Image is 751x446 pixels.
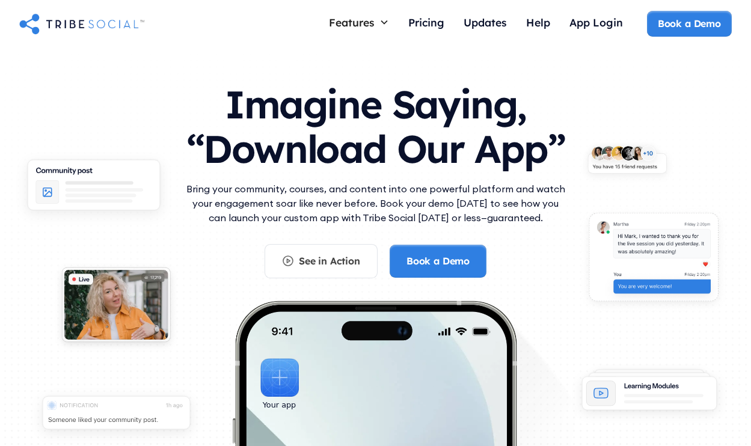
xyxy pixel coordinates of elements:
[19,11,144,35] a: home
[571,363,728,424] img: An illustration of Learning Modules
[560,11,633,37] a: App Login
[183,182,568,225] p: Bring your community, courses, and content into one powerful platform and watch your engagement s...
[183,70,568,177] h1: Imagine Saying, “Download Our App”
[30,387,203,445] img: An illustration of push notification
[329,16,375,29] div: Features
[265,244,378,278] a: See in Action
[263,399,296,412] div: Your app
[464,16,507,29] div: Updates
[578,206,729,314] img: An illustration of chat
[647,11,732,36] a: Book a Demo
[526,16,550,29] div: Help
[299,254,360,267] div: See in Action
[578,139,676,185] img: An illustration of New friends requests
[399,11,454,37] a: Pricing
[52,260,180,354] img: An illustration of Live video
[408,16,444,29] div: Pricing
[15,151,173,226] img: An illustration of Community Feed
[319,11,399,34] div: Features
[569,16,623,29] div: App Login
[517,11,560,37] a: Help
[454,11,517,37] a: Updates
[390,245,486,277] a: Book a Demo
